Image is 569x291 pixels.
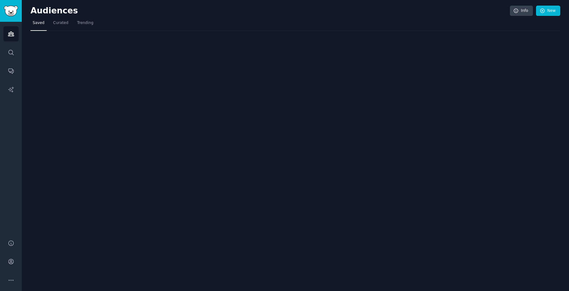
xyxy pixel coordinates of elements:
a: Trending [75,18,96,31]
a: Curated [51,18,71,31]
span: Trending [77,20,93,26]
a: Saved [30,18,47,31]
img: GummySearch logo [4,6,18,17]
span: Curated [53,20,68,26]
h2: Audiences [30,6,510,16]
a: Info [510,6,533,16]
span: Saved [33,20,44,26]
a: New [536,6,560,16]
